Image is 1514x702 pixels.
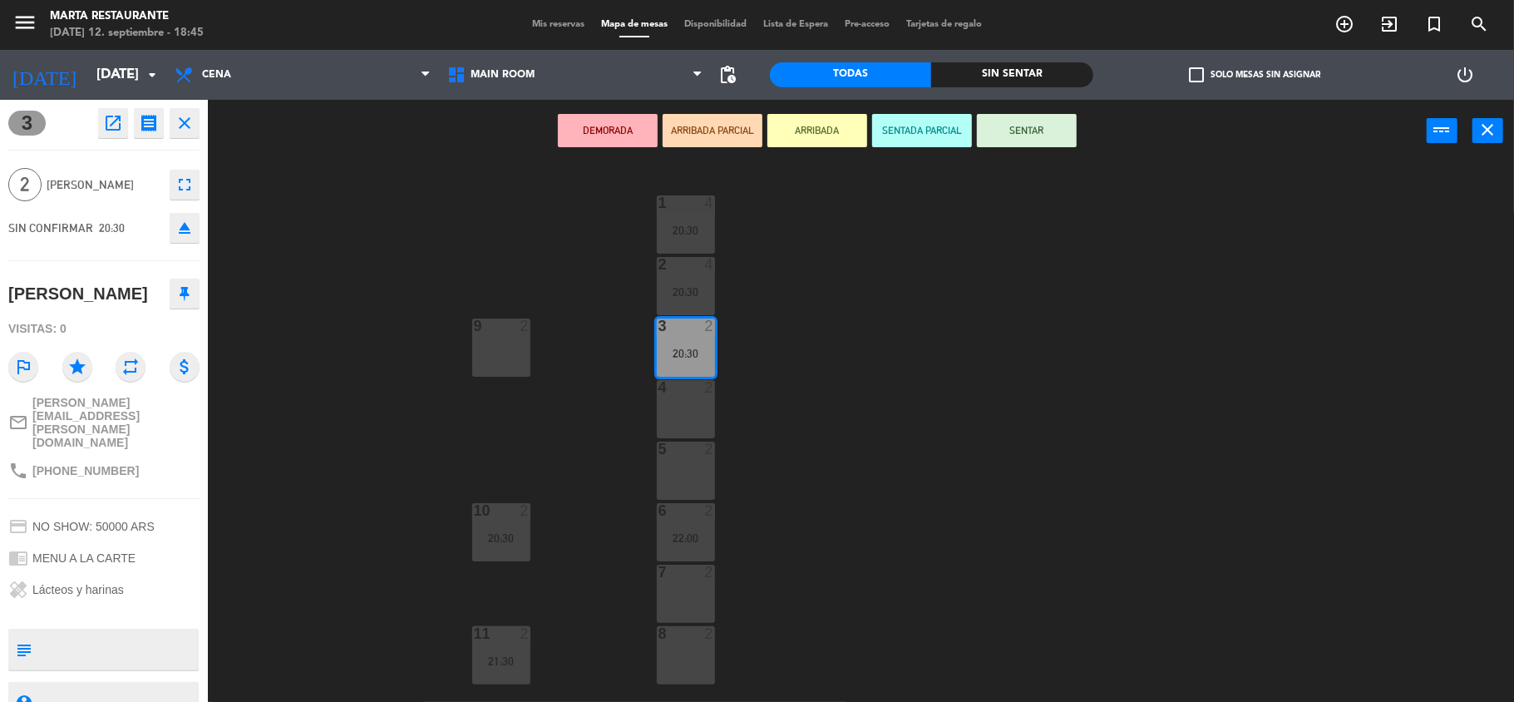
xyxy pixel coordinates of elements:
[520,503,530,518] div: 2
[1379,14,1399,34] i: exit_to_app
[1456,65,1476,85] i: power_settings_new
[472,655,530,667] div: 21:30
[657,532,715,544] div: 22:00
[1472,118,1503,143] button: close
[8,461,28,481] i: phone
[755,20,836,29] span: Lista de Espera
[142,65,162,85] i: arrow_drop_down
[32,551,136,565] span: MENU A LA CARTE
[657,225,715,236] div: 20:30
[836,20,898,29] span: Pre-acceso
[14,640,32,659] i: subject
[47,175,161,195] span: [PERSON_NAME]
[32,583,124,596] span: Lácteos y harinas
[1433,120,1452,140] i: power_input
[175,218,195,238] i: eject
[99,221,125,235] span: 20:30
[1478,120,1498,140] i: close
[8,517,28,536] i: credit_card
[704,442,714,457] div: 2
[175,113,195,133] i: close
[32,520,155,533] span: NO SHOW: 50000 ARS
[718,65,738,85] span: pending_actions
[704,565,714,580] div: 2
[524,20,593,29] span: Mis reservas
[1424,14,1444,34] i: turned_in_not
[704,257,714,272] div: 4
[474,503,475,518] div: 10
[676,20,755,29] span: Disponibilidad
[103,113,123,133] i: open_in_new
[704,195,714,210] div: 4
[8,221,93,235] span: SIN CONFIRMAR
[8,111,46,136] span: 3
[12,10,37,41] button: menu
[658,503,659,518] div: 6
[704,626,714,641] div: 2
[658,626,659,641] div: 8
[170,352,200,382] i: attach_money
[658,565,659,580] div: 7
[116,352,145,382] i: repeat
[170,213,200,243] button: eject
[658,380,659,395] div: 4
[704,380,714,395] div: 2
[520,626,530,641] div: 2
[558,114,658,147] button: DEMORADA
[8,548,28,568] i: chrome_reader_mode
[658,319,659,334] div: 3
[32,396,200,449] span: [PERSON_NAME][EMAIL_ADDRESS][PERSON_NAME][DOMAIN_NAME]
[471,69,535,81] span: Main Room
[704,319,714,334] div: 2
[170,108,200,138] button: close
[50,8,204,25] div: Marta Restaurante
[872,114,972,147] button: SENTADA PARCIAL
[139,113,159,133] i: receipt
[474,319,475,334] div: 9
[520,319,530,334] div: 2
[658,257,659,272] div: 2
[770,62,932,87] div: Todas
[98,108,128,138] button: open_in_new
[1427,118,1457,143] button: power_input
[1469,14,1489,34] i: search
[658,195,659,210] div: 1
[1190,67,1321,82] label: Solo mesas sin asignar
[472,532,530,544] div: 20:30
[1190,67,1205,82] span: check_box_outline_blank
[931,62,1093,87] div: Sin sentar
[8,168,42,201] span: 2
[658,442,659,457] div: 5
[767,114,867,147] button: ARRIBADA
[134,108,164,138] button: receipt
[704,503,714,518] div: 2
[12,10,37,35] i: menu
[8,580,28,600] i: healing
[62,352,92,382] i: star
[32,464,139,477] span: [PHONE_NUMBER]
[8,314,200,344] div: Visitas: 0
[663,114,762,147] button: ARRIBADA PARCIAL
[202,69,231,81] span: Cena
[593,20,676,29] span: Mapa de mesas
[474,626,475,641] div: 11
[8,413,28,433] i: mail_outline
[50,25,204,42] div: [DATE] 12. septiembre - 18:45
[8,352,38,382] i: outlined_flag
[977,114,1077,147] button: SENTAR
[898,20,990,29] span: Tarjetas de regalo
[8,280,148,308] div: [PERSON_NAME]
[657,286,715,298] div: 20:30
[170,170,200,200] button: fullscreen
[1334,14,1354,34] i: add_circle_outline
[657,348,715,359] div: 20:30
[8,396,200,449] a: mail_outline[PERSON_NAME][EMAIL_ADDRESS][PERSON_NAME][DOMAIN_NAME]
[175,175,195,195] i: fullscreen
